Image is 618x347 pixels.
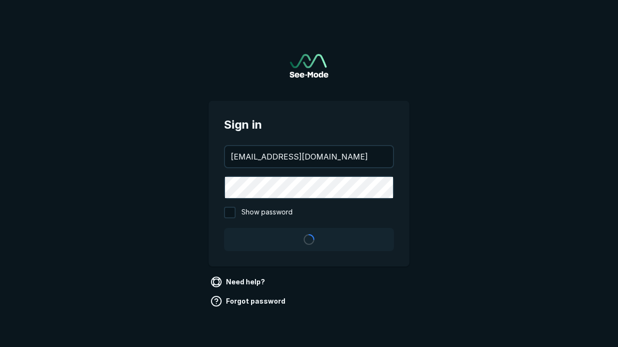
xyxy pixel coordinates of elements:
a: Forgot password [209,294,289,309]
a: Need help? [209,274,269,290]
img: See-Mode Logo [290,54,328,78]
input: your@email.com [225,146,393,167]
span: Show password [241,207,293,218]
a: Go to sign in [290,54,328,78]
span: Sign in [224,116,394,133]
